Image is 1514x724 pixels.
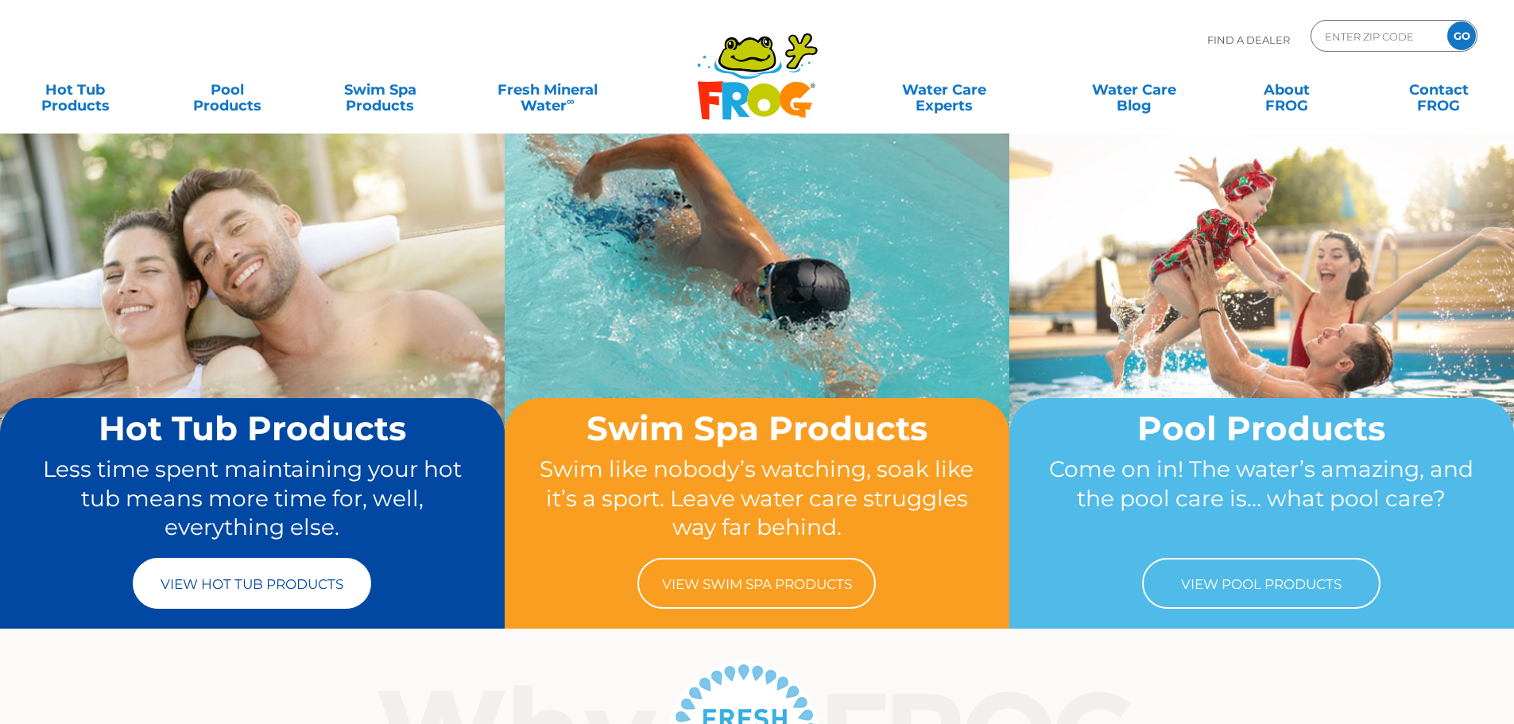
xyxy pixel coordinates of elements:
[1380,74,1498,106] a: ContactFROG
[637,558,876,609] a: View Swim Spa Products
[1447,21,1476,50] input: GO
[1323,25,1431,48] input: Zip Code Form
[473,74,621,106] a: Fresh MineralWater∞
[535,410,979,447] h2: Swim Spa Products
[505,133,1009,509] img: home-banner-swim-spa-short
[133,558,371,609] a: View Hot Tub Products
[1227,74,1346,106] a: AboutFROG
[16,74,134,106] a: Hot TubProducts
[1040,410,1484,447] h2: Pool Products
[1142,558,1380,609] a: View Pool Products
[535,455,979,542] p: Swim like nobody’s watching, soak like it’s a sport. Leave water care struggles way far behind.
[1075,74,1193,106] a: Water CareBlog
[567,95,575,107] sup: ∞
[168,74,287,106] a: PoolProducts
[321,74,439,106] a: Swim SpaProducts
[1207,20,1290,60] p: Find A Dealer
[848,74,1040,106] a: Water CareExperts
[1009,133,1514,509] img: home-banner-pool-short
[1040,455,1484,542] p: Come on in! The water’s amazing, and the pool care is… what pool care?
[30,455,474,542] p: Less time spent maintaining your hot tub means more time for, well, everything else.
[30,410,474,447] h2: Hot Tub Products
